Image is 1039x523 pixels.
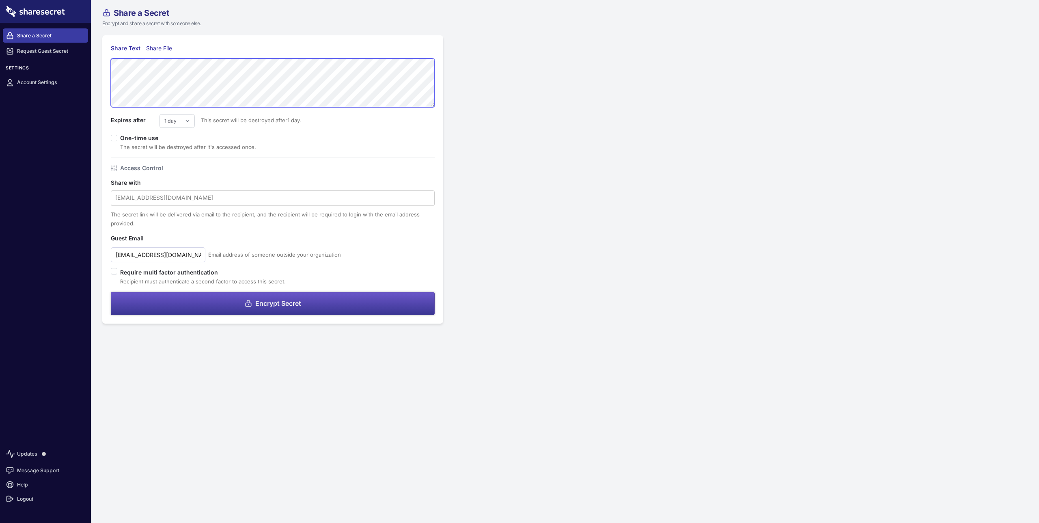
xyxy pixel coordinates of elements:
[3,44,88,58] a: Request Guest Secret
[111,247,205,262] input: guest@example.com
[111,234,160,243] label: Guest Email
[120,278,286,285] span: Recipient must authenticate a second factor to access this secret.
[111,211,420,227] span: The secret link will be delivered via email to the recipient, and the recipient will be required ...
[111,116,160,125] label: Expires after
[3,76,88,90] a: Account Settings
[111,44,140,53] div: Share Text
[3,478,88,492] a: Help
[146,44,176,53] div: Share File
[120,164,163,173] h4: Access Control
[3,65,88,74] h3: Settings
[3,28,88,43] a: Share a Secret
[255,300,301,307] span: Encrypt Secret
[3,463,88,478] a: Message Support
[195,116,301,125] span: This secret will be destroyed after 1 day .
[111,178,160,187] label: Share with
[120,134,164,141] label: One-time use
[3,445,88,463] a: Updates
[120,143,256,151] div: The secret will be destroyed after it's accessed once.
[120,268,286,277] label: Require multi factor authentication
[998,482,1029,513] iframe: Drift Widget Chat Controller
[3,492,88,506] a: Logout
[111,292,435,315] button: Encrypt Secret
[114,9,169,17] span: Share a Secret
[208,250,341,259] span: Email address of someone outside your organization
[102,20,489,27] p: Encrypt and share a secret with someone else.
